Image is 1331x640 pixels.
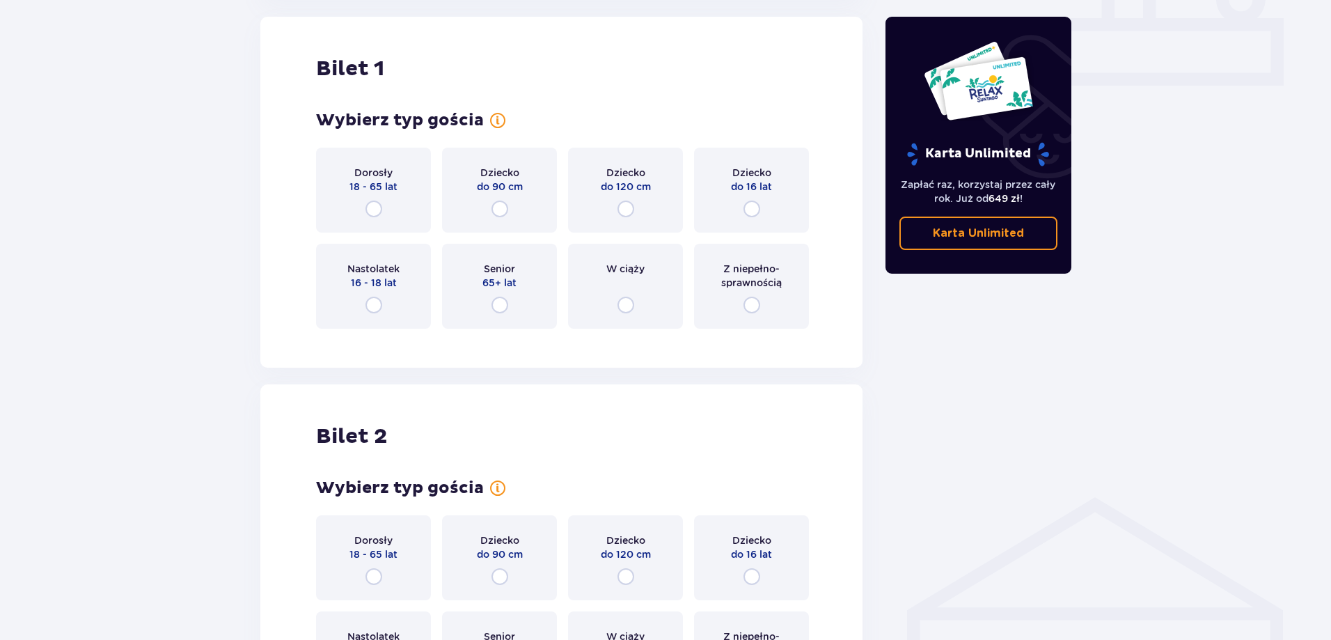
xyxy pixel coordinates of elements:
span: Dorosły [354,166,393,180]
span: 649 zł [989,193,1020,204]
span: Dziecko [480,533,519,547]
a: Karta Unlimited [899,217,1058,250]
span: 18 - 65 lat [349,180,397,194]
h3: Wybierz typ gościa [316,110,484,131]
span: Senior [484,262,515,276]
span: do 90 cm [477,547,523,561]
h2: Bilet 1 [316,56,384,82]
span: do 120 cm [601,547,651,561]
span: Dziecko [480,166,519,180]
span: W ciąży [606,262,645,276]
span: do 16 lat [731,180,772,194]
span: Dorosły [354,533,393,547]
h2: Bilet 2 [316,423,387,450]
h3: Wybierz typ gościa [316,478,484,499]
p: Karta Unlimited [906,142,1050,166]
span: 18 - 65 lat [349,547,397,561]
span: do 16 lat [731,547,772,561]
span: Dziecko [606,533,645,547]
span: Dziecko [606,166,645,180]
p: Zapłać raz, korzystaj przez cały rok. Już od ! [899,178,1058,205]
span: 16 - 18 lat [351,276,397,290]
span: Dziecko [732,533,771,547]
img: Dwie karty całoroczne do Suntago z napisem 'UNLIMITED RELAX', na białym tle z tropikalnymi liśćmi... [923,40,1034,121]
span: 65+ lat [482,276,517,290]
span: do 90 cm [477,180,523,194]
span: Dziecko [732,166,771,180]
span: do 120 cm [601,180,651,194]
span: Z niepełno­sprawnością [707,262,796,290]
span: Nastolatek [347,262,400,276]
p: Karta Unlimited [933,226,1024,241]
